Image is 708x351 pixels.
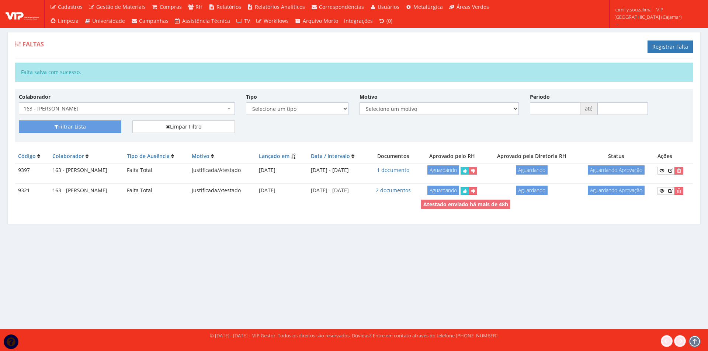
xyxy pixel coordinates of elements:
[216,3,241,10] span: Relatórios
[360,93,378,101] label: Motivo
[192,152,209,159] a: Motivo
[319,3,364,10] span: Correspondências
[189,184,256,198] td: Justificada/Atestado
[376,14,396,28] a: (0)
[210,332,499,339] div: © [DATE] - [DATE] | VIP Gestor. Todos os direitos são reservados. Dúvidas? Entre em contato atrav...
[233,14,253,28] a: TV
[58,3,83,10] span: Cadastros
[18,152,36,159] a: Código
[303,17,338,24] span: Arquivo Morto
[418,150,486,163] th: Aprovado pelo RH
[457,3,489,10] span: Áreas Verdes
[124,163,189,178] td: Falta Total
[182,17,230,24] span: Assistência Técnica
[378,3,399,10] span: Usuários
[189,163,256,178] td: Justificada/Atestado
[19,93,51,101] label: Colaborador
[655,150,693,163] th: Ações
[427,186,459,195] span: Aguardando
[530,93,550,101] label: Período
[253,14,292,28] a: Workflows
[139,17,169,24] span: Campanhas
[486,150,578,163] th: Aprovado pela Diretoria RH
[259,152,289,159] a: Lançado em
[368,150,418,163] th: Documentos
[264,17,289,24] span: Workflows
[292,14,341,28] a: Arquivo Morto
[256,163,308,178] td: [DATE]
[124,184,189,198] td: Falta Total
[588,165,645,175] span: Aguardando Aprovação
[341,14,376,28] a: Integrações
[588,186,645,195] span: Aguardando Aprovação
[49,163,124,178] td: 163 - [PERSON_NAME]
[256,184,308,198] td: [DATE]
[52,152,84,159] a: Colaborador
[128,14,171,28] a: Campanhas
[24,105,226,112] span: 163 - DIEGO VAZ DA SILVA
[648,41,693,53] a: Registrar Falta
[413,3,443,10] span: Metalúrgica
[308,163,368,178] td: [DATE] - [DATE]
[427,165,459,175] span: Aguardando
[376,187,411,194] a: 2 documentos
[578,150,655,163] th: Status
[160,3,182,10] span: Compras
[255,3,305,10] span: Relatórios Analíticos
[308,184,368,198] td: [DATE] - [DATE]
[58,17,79,24] span: Limpeza
[49,184,124,198] td: 163 - [PERSON_NAME]
[171,14,233,28] a: Assistência Técnica
[614,6,698,21] span: kamilly.souzalima | VIP [GEOGRAPHIC_DATA] (Cajamar)
[15,63,693,82] div: Falta salva com sucesso.
[47,14,81,28] a: Limpeza
[15,163,49,178] td: 9397
[580,102,597,115] span: até
[127,152,170,159] a: Tipo de Ausência
[92,17,125,24] span: Universidade
[19,120,121,133] button: Filtrar Lista
[244,17,250,24] span: TV
[311,152,350,159] a: Data / Intervalo
[516,165,548,175] span: Aguardando
[19,102,235,115] span: 163 - DIEGO VAZ DA SILVA
[6,8,39,20] img: logo
[246,93,257,101] label: Tipo
[81,14,128,28] a: Universidade
[132,120,235,133] a: Limpar Filtro
[344,17,373,24] span: Integrações
[516,186,548,195] span: Aguardando
[96,3,146,10] span: Gestão de Materiais
[195,3,202,10] span: RH
[386,17,392,24] span: (0)
[423,201,508,208] strong: Atestado enviado há mais de 48h
[377,166,409,173] a: 1 documento
[22,40,44,48] span: Faltas
[15,184,49,198] td: 9321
